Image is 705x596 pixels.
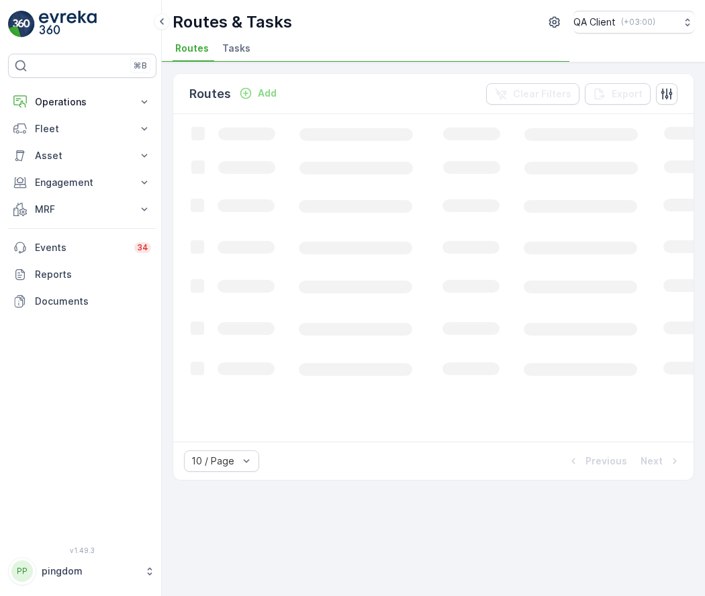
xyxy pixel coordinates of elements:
[573,15,616,29] p: QA Client
[35,95,130,109] p: Operations
[137,242,148,253] p: 34
[39,11,97,38] img: logo_light-DOdMpM7g.png
[565,453,628,469] button: Previous
[8,89,156,115] button: Operations
[641,454,663,468] p: Next
[486,83,579,105] button: Clear Filters
[639,453,683,469] button: Next
[234,85,282,101] button: Add
[35,176,130,189] p: Engagement
[8,546,156,554] span: v 1.49.3
[8,234,156,261] a: Events34
[175,42,209,55] span: Routes
[35,203,130,216] p: MRF
[173,11,292,33] p: Routes & Tasks
[585,83,651,105] button: Export
[11,560,33,582] div: PP
[35,149,130,162] p: Asset
[258,87,277,100] p: Add
[513,87,571,101] p: Clear Filters
[8,11,35,38] img: logo
[8,557,156,585] button: PPpingdom
[35,268,151,281] p: Reports
[35,122,130,136] p: Fleet
[573,11,694,34] button: QA Client(+03:00)
[8,169,156,196] button: Engagement
[585,454,627,468] p: Previous
[8,142,156,169] button: Asset
[8,196,156,223] button: MRF
[8,288,156,315] a: Documents
[42,564,138,578] p: pingdom
[35,241,126,254] p: Events
[8,115,156,142] button: Fleet
[612,87,643,101] p: Export
[621,17,655,28] p: ( +03:00 )
[35,295,151,308] p: Documents
[189,85,231,103] p: Routes
[8,261,156,288] a: Reports
[134,60,147,71] p: ⌘B
[222,42,250,55] span: Tasks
